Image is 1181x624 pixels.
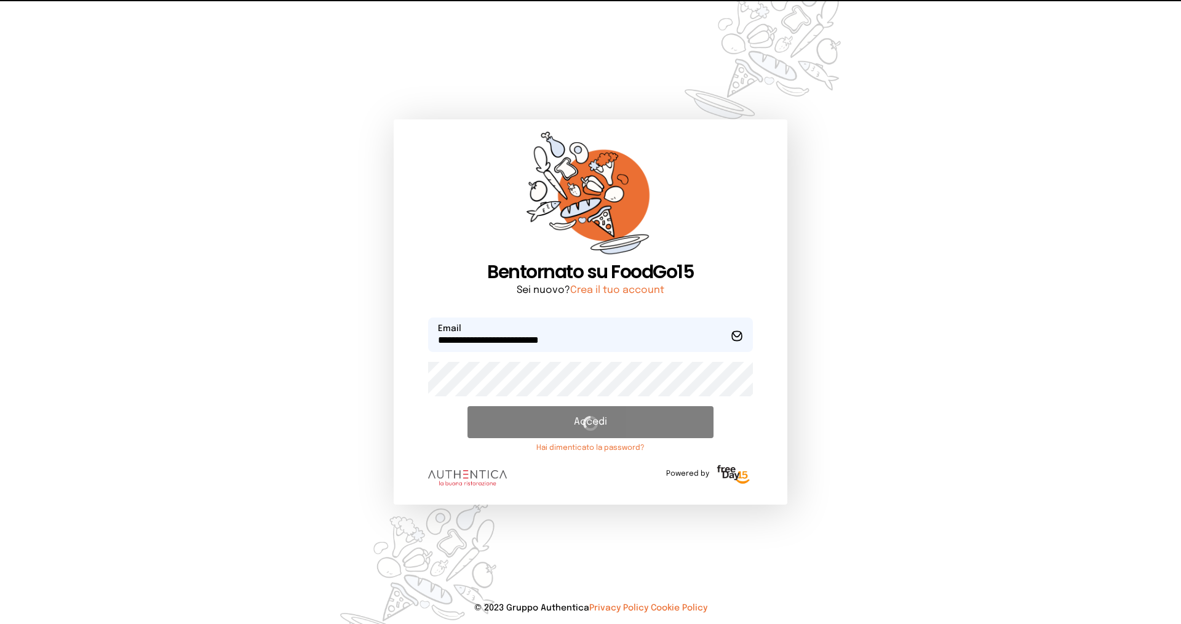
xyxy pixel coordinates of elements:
[666,469,709,479] span: Powered by
[527,132,654,262] img: sticker-orange.65babaf.png
[589,604,648,612] a: Privacy Policy
[570,285,664,295] a: Crea il tuo account
[467,443,714,453] a: Hai dimenticato la password?
[20,602,1161,614] p: © 2023 Gruppo Authentica
[651,604,707,612] a: Cookie Policy
[428,470,507,486] img: logo.8f33a47.png
[428,261,753,283] h1: Bentornato su FoodGo15
[428,283,753,298] p: Sei nuovo?
[714,463,753,487] img: logo-freeday.3e08031.png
